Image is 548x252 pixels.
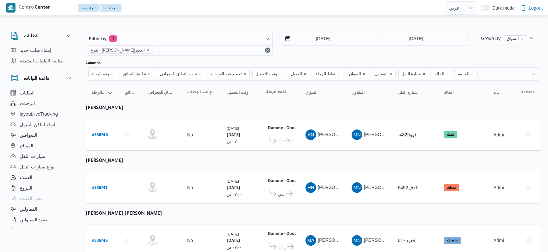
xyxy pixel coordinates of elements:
span: 1 active filters [109,35,117,42]
button: إنشاء طلب جديد [8,45,75,55]
b: # 336740 [92,133,108,138]
span: قسم أول مدينة نصر [284,243,286,251]
div: Hsham Hussain Abadallah Abadaljwad [305,182,316,193]
button: Remove تجميع عدد الوحدات from selection in this group [243,72,247,76]
span: وقت التحميل [255,70,277,78]
span: سيارة النقل [401,70,421,78]
span: MA [307,235,315,246]
span: سيارة النقل [398,90,417,95]
div: Ammad Najib Abadalzahir Jaoish [305,129,316,140]
span: Group By السواق [481,36,527,41]
span: السواقين [20,131,37,139]
span: Admin [493,132,506,137]
button: Actions [523,182,534,193]
a: #336741 [92,183,107,192]
button: انواع اماكن التنزيل [8,119,75,130]
b: [DATE] [227,133,240,138]
span: وصلت [444,237,461,244]
b: [DATE] [227,186,240,191]
button: Group Byالسواقremove selected entity [476,32,540,45]
button: Actions [523,235,534,246]
span: رقم الرحلة [88,70,117,77]
button: المقاولين [8,204,75,214]
button: الحاله [441,87,484,98]
small: ٠٧:٠٠ ص [227,245,242,249]
span: رقم الرحلة; Sorted in descending order [92,90,106,95]
span: الفرع: دانون|العبور [88,47,153,54]
button: انواع سيارات النقل [8,162,75,172]
span: [PERSON_NAME] [318,132,356,137]
h3: قاعدة البيانات [24,74,49,82]
span: وقت التحميل [227,90,248,95]
span: رقم الرحلة [91,70,109,78]
button: عقود العملاء [8,193,75,204]
span: Admin [493,185,506,190]
button: remove selected entity [146,48,150,52]
span: متابعة الطلبات النشطة [20,57,63,65]
span: Admin [493,238,506,243]
button: المقاول [349,87,389,98]
span: السواق [305,90,317,95]
label: Columns [86,61,101,66]
button: Remove المنصه from selection in this group [471,72,475,76]
span: Logout [529,4,543,12]
span: الفروع [20,184,32,192]
div: Mahmood Ashraf Hassan Alaioah Mtbolai [305,235,316,246]
span: تجميع عدد الوحدات [208,70,250,77]
b: معلق [447,186,456,190]
button: سيارة النقل [395,87,435,98]
div: الطلبات [5,45,78,69]
button: الرحلات [8,98,75,109]
div: Maina Najib Shfiq Qladah [352,129,362,140]
span: العميل [288,70,310,77]
button: Remove وقت التحميل from selection in this group [278,72,282,76]
button: السواق [303,87,342,98]
span: 4829قهو [399,132,416,137]
button: العملاء [8,172,75,183]
span: عقود المقاولين [20,216,48,224]
span: MN [353,235,361,246]
button: رقم الرحلةSorted in descending order [89,87,115,98]
button: عقود المقاولين [8,214,75,225]
b: [PERSON_NAME] [86,106,123,111]
span: المقاولين [20,205,37,213]
span: تحديد النطاق الجغرافى [160,70,197,78]
span: Dark mode [490,5,515,11]
span: [PERSON_NAME] [PERSON_NAME] [318,237,395,243]
span: المقاول [372,70,396,77]
span: المقاول [375,70,388,78]
span: الحاله [435,70,444,78]
button: Remove [264,46,272,54]
span: السواق [349,70,361,78]
span: المنصه [493,90,501,95]
span: وقت التحميل [252,70,285,77]
button: Open list of options [531,71,536,77]
button: تطبيق السائق [122,87,138,98]
b: Danone - Obour [268,126,299,131]
span: تحديد النطاق الجغرافى [148,90,175,95]
span: MN [353,182,361,193]
button: الفروع [8,183,75,193]
button: الرئيسيه [78,4,101,12]
button: Remove تحديد النطاق الجغرافى from selection in this group [198,72,202,76]
div: No [187,185,193,191]
svg: Sorted in descending order [107,90,113,95]
span: العملاء [20,173,32,181]
span: تطبيق السائق [120,70,154,77]
span: تطبيق السائق [123,70,146,78]
span: السواق [504,35,527,42]
span: السواق [346,70,369,77]
input: Press the down key to open a popover containing a calendar. [383,32,449,45]
span: Actions [521,90,534,95]
span: انواع سيارات النقل [20,163,56,171]
button: Remove العميل from selection in this group [303,72,307,76]
button: سيارات النقل [8,151,75,162]
div: No [187,132,193,138]
b: [DATE] [227,239,240,243]
div: → [377,36,381,41]
span: المواقع [20,142,33,150]
span: نقاط الرحلة [266,90,286,95]
span: إنشاء طلب جديد [20,46,51,54]
span: MN [353,129,361,140]
button: الطلبات [11,32,72,40]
